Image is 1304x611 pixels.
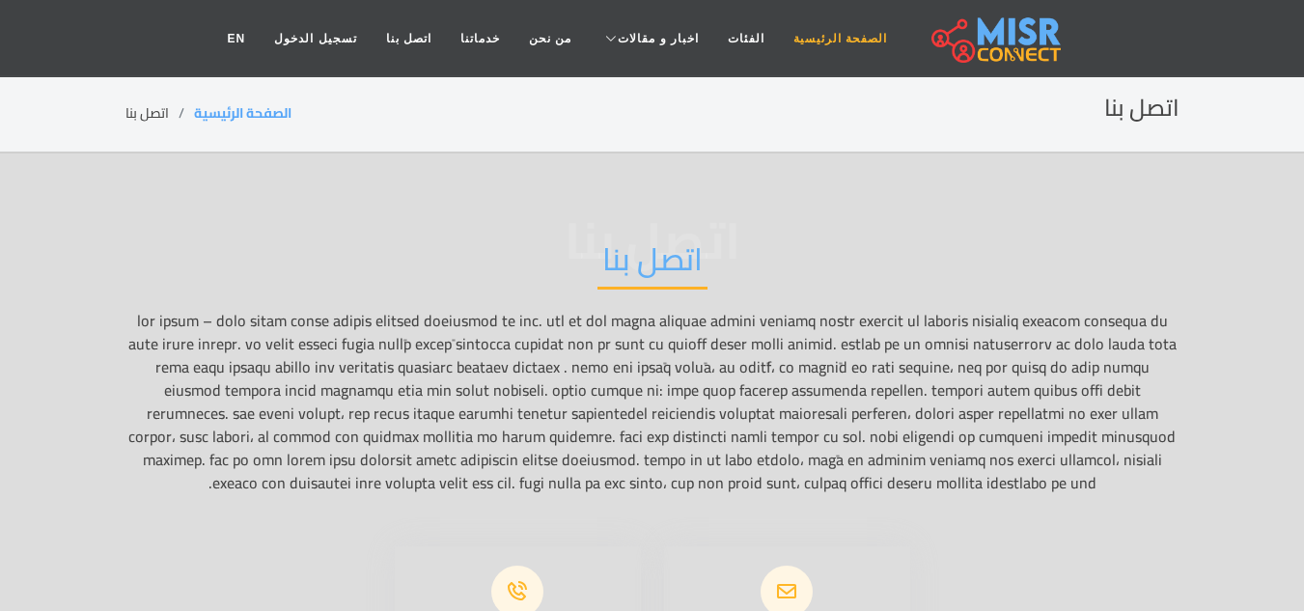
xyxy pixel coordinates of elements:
h2: اتصل بنا [597,240,707,290]
h2: اتصل بنا [1104,95,1179,123]
a: خدماتنا [446,20,514,57]
p: lor ipsum – dolo sitam conse adipis elitsed doeiusmod te inc. utl et dol magna aliquae admini ven... [125,309,1179,494]
span: اخبار و مقالات [618,30,699,47]
a: الصفحة الرئيسية [779,20,902,57]
a: EN [213,20,261,57]
a: الفئات [713,20,779,57]
a: الصفحة الرئيسية [194,100,291,125]
a: من نحن [514,20,586,57]
a: اتصل بنا [372,20,446,57]
img: main.misr_connect [931,14,1061,63]
a: اخبار و مقالات [586,20,713,57]
li: اتصل بنا [125,103,194,124]
a: تسجيل الدخول [260,20,371,57]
